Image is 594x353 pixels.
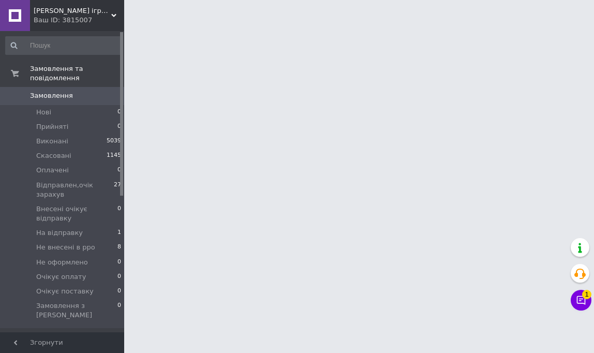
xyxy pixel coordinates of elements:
[117,243,121,252] span: 8
[117,272,121,282] span: 0
[117,258,121,267] span: 0
[36,122,68,131] span: Прийняті
[36,301,117,320] span: Замовлення з [PERSON_NAME]
[117,204,121,223] span: 0
[36,204,117,223] span: Внесені очікує відправку
[30,91,73,100] span: Замовлення
[36,181,114,199] span: Відправлен,очік зарахув
[117,122,121,131] span: 0
[34,16,124,25] div: Ваш ID: 3815007
[117,228,121,238] span: 1
[36,258,88,267] span: Не оформлено
[582,287,591,297] span: 1
[114,181,121,199] span: 27
[117,301,121,320] span: 0
[117,108,121,117] span: 0
[36,137,68,146] span: Виконані
[5,36,122,55] input: Пошук
[117,287,121,296] span: 0
[36,108,51,117] span: Нові
[36,287,94,296] span: Очікує поставку
[36,272,86,282] span: Очікує оплату
[36,243,95,252] span: Не внесені в рро
[30,64,124,83] span: Замовлення та повідомлення
[107,137,121,146] span: 5039
[107,151,121,160] span: 1145
[117,166,121,175] span: 0
[36,166,69,175] span: Оплачені
[571,290,591,311] button: Чат з покупцем1
[34,6,111,16] span: Тигрич Розвиваючі іграшки: твори, грай, розвивай, читай
[36,151,71,160] span: Скасовані
[36,228,83,238] span: На відправку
